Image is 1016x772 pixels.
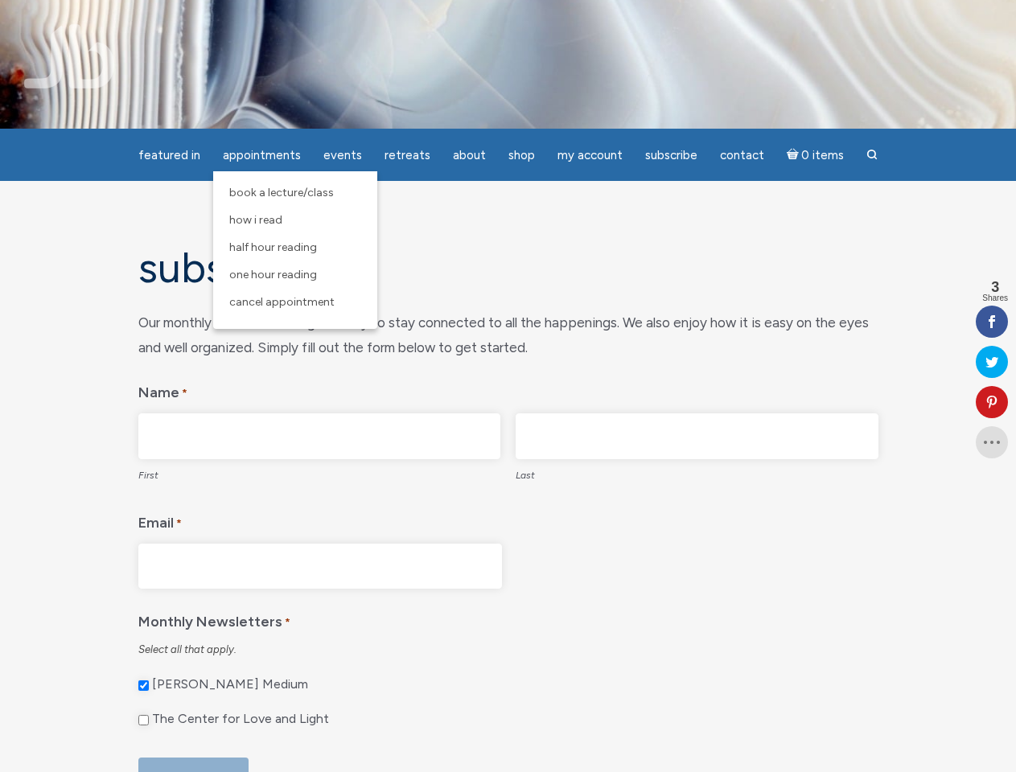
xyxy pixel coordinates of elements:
span: Cancel Appointment [229,295,335,309]
a: featured in [129,140,210,171]
label: Last [516,459,878,488]
span: Contact [720,148,764,162]
a: Book a Lecture/Class [221,179,369,207]
label: First [138,459,501,488]
a: Cancel Appointment [221,289,369,316]
span: Subscribe [645,148,697,162]
a: Subscribe [636,140,707,171]
a: One Hour Reading [221,261,369,289]
span: My Account [557,148,623,162]
span: Half Hour Reading [229,240,317,254]
span: Retreats [385,148,430,162]
span: Appointments [223,148,301,162]
label: The Center for Love and Light [152,711,329,728]
legend: Name [138,372,878,407]
a: Contact [710,140,774,171]
i: Cart [787,148,802,162]
div: Our monthly newsletter is a great way to stay connected to all the happenings. We also enjoy how ... [138,310,878,359]
a: How I Read [221,207,369,234]
a: Cart0 items [777,138,854,171]
a: Appointments [213,140,311,171]
a: Half Hour Reading [221,234,369,261]
span: One Hour Reading [229,268,317,281]
a: Events [314,140,372,171]
span: 3 [982,280,1008,294]
span: featured in [138,148,200,162]
span: Events [323,148,362,162]
span: Shop [508,148,535,162]
a: My Account [548,140,632,171]
h1: Subscribe [138,245,878,291]
span: Shares [982,294,1008,302]
div: Select all that apply. [138,643,878,657]
img: Jamie Butler. The Everyday Medium [24,24,115,88]
label: Email [138,503,182,537]
legend: Monthly Newsletters [138,602,878,636]
a: Retreats [375,140,440,171]
a: Shop [499,140,545,171]
label: [PERSON_NAME] Medium [152,676,308,693]
span: Book a Lecture/Class [229,186,334,199]
a: About [443,140,496,171]
span: About [453,148,486,162]
span: 0 items [801,150,844,162]
span: How I Read [229,213,282,227]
